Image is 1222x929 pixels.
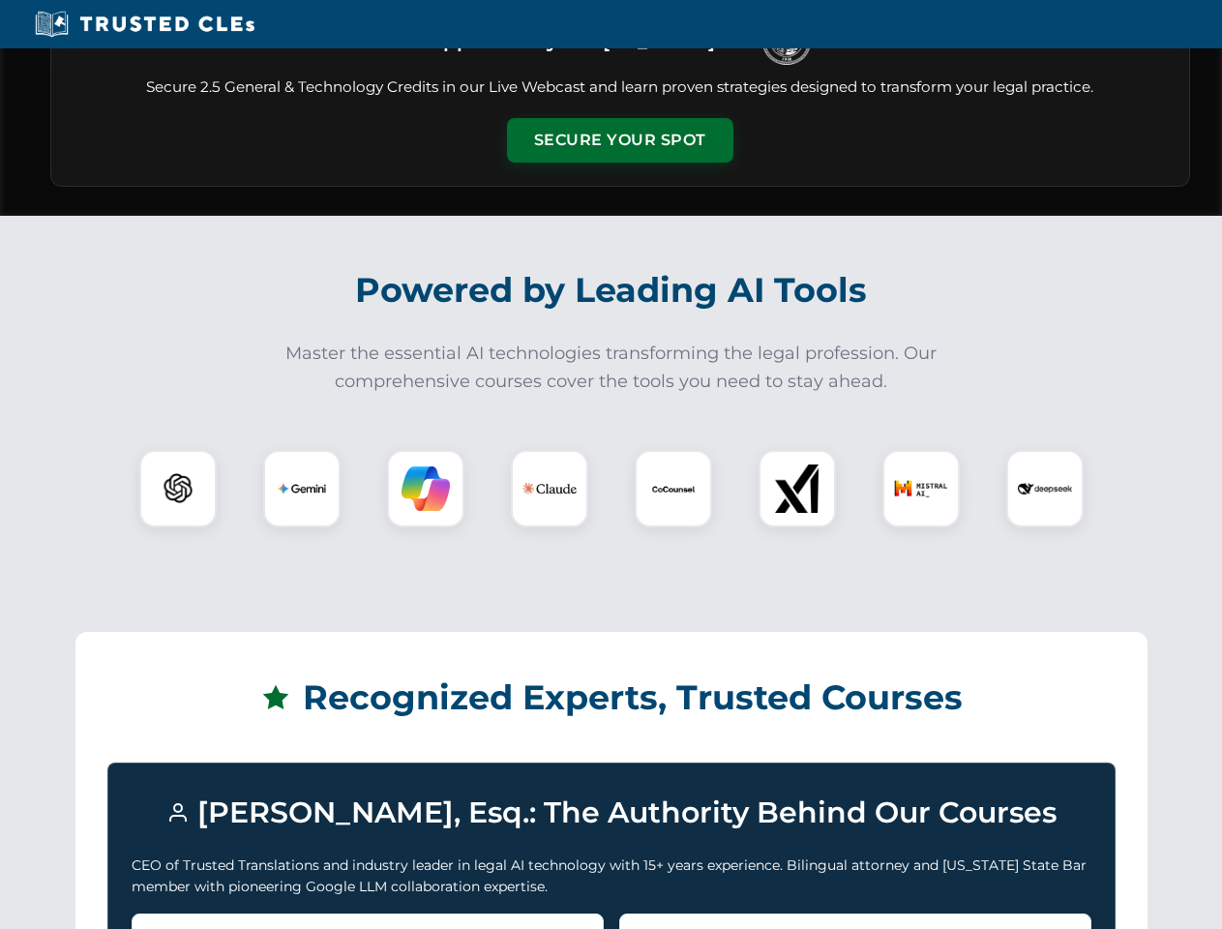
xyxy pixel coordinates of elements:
[759,450,836,527] div: xAI
[894,462,948,516] img: Mistral AI Logo
[132,854,1091,898] p: CEO of Trusted Translations and industry leader in legal AI technology with 15+ years experience....
[522,462,577,516] img: Claude Logo
[132,787,1091,839] h3: [PERSON_NAME], Esq.: The Authority Behind Our Courses
[773,464,821,513] img: xAI Logo
[882,450,960,527] div: Mistral AI
[263,450,341,527] div: Gemini
[29,10,260,39] img: Trusted CLEs
[1018,462,1072,516] img: DeepSeek Logo
[387,450,464,527] div: Copilot
[139,450,217,527] div: ChatGPT
[1006,450,1084,527] div: DeepSeek
[107,664,1116,732] h2: Recognized Experts, Trusted Courses
[635,450,712,527] div: CoCounsel
[75,76,1166,99] p: Secure 2.5 General & Technology Credits in our Live Webcast and learn proven strategies designed ...
[278,464,326,513] img: Gemini Logo
[273,340,950,396] p: Master the essential AI technologies transforming the legal profession. Our comprehensive courses...
[75,256,1147,324] h2: Powered by Leading AI Tools
[649,464,698,513] img: CoCounsel Logo
[507,118,733,163] button: Secure Your Spot
[150,461,206,517] img: ChatGPT Logo
[402,464,450,513] img: Copilot Logo
[511,450,588,527] div: Claude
